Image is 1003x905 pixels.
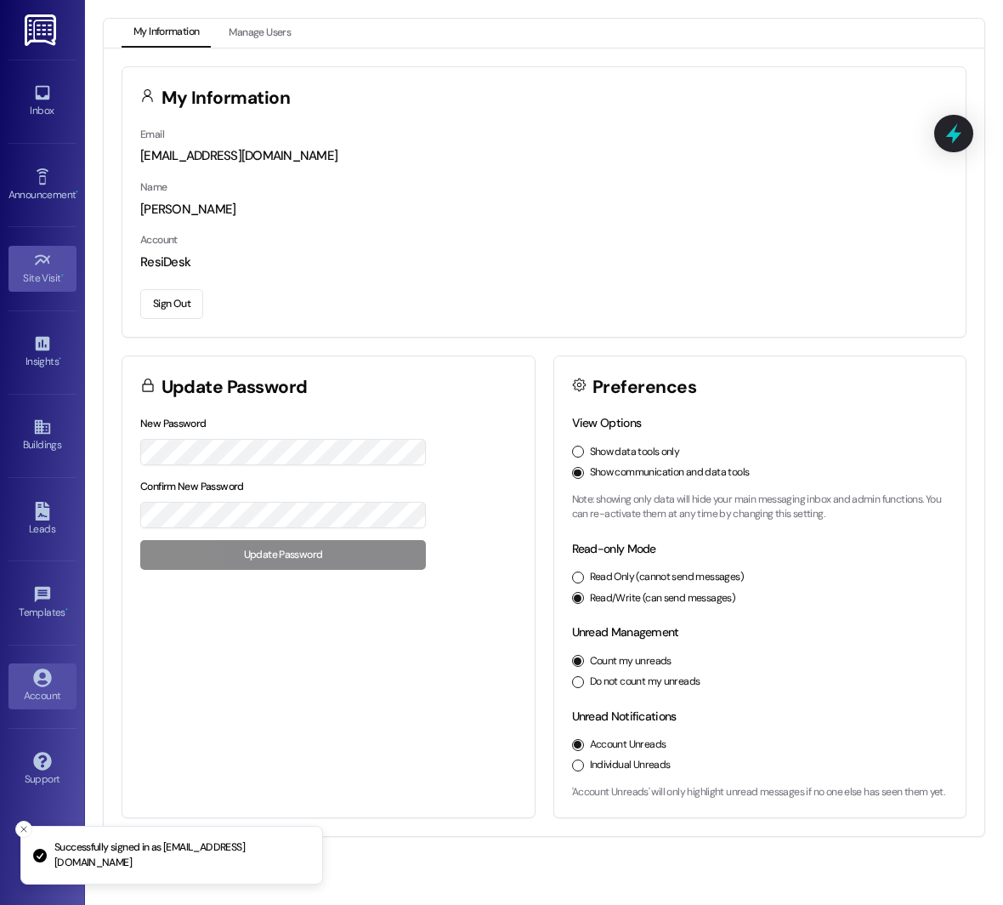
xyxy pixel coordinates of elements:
[140,201,948,219] div: [PERSON_NAME]
[8,329,76,375] a: Insights •
[217,19,303,48] button: Manage Users
[59,353,61,365] span: •
[161,89,291,107] h3: My Information
[590,674,700,690] label: Do not count my unreads
[8,497,76,543] a: Leads
[590,445,680,460] label: Show data tools only
[572,785,949,800] p: 'Account Unreads' will only highlight unread messages if no one else has seen them yet.
[122,19,211,48] button: My Information
[572,541,656,556] label: Read-only Mode
[65,604,68,616] span: •
[8,78,76,124] a: Inbox
[54,840,309,870] p: Successfully signed in as [EMAIL_ADDRESS][DOMAIN_NAME]
[590,758,671,773] label: Individual Unreads
[572,624,679,640] label: Unread Management
[572,709,677,724] label: Unread Notifications
[572,415,642,430] label: View Options
[140,289,203,319] button: Sign Out
[140,147,948,165] div: [EMAIL_ADDRESS][DOMAIN_NAME]
[572,492,949,522] p: Note: showing only data will hide your main messaging inbox and admin functions. You can re-activ...
[76,186,78,198] span: •
[161,379,308,396] h3: Update Password
[15,821,32,838] button: Close toast
[590,570,744,585] label: Read Only (cannot send messages)
[8,747,76,793] a: Support
[592,379,696,396] h3: Preferences
[140,417,207,430] label: New Password
[140,480,244,493] label: Confirm New Password
[140,253,948,271] div: ResiDesk
[25,14,59,46] img: ResiDesk Logo
[140,180,167,194] label: Name
[590,737,666,753] label: Account Unreads
[140,233,178,247] label: Account
[140,128,164,141] label: Email
[8,413,76,458] a: Buildings
[61,270,64,282] span: •
[8,580,76,626] a: Templates •
[8,663,76,709] a: Account
[8,246,76,292] a: Site Visit •
[590,465,750,481] label: Show communication and data tools
[590,591,736,606] label: Read/Write (can send messages)
[590,654,671,669] label: Count my unreads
